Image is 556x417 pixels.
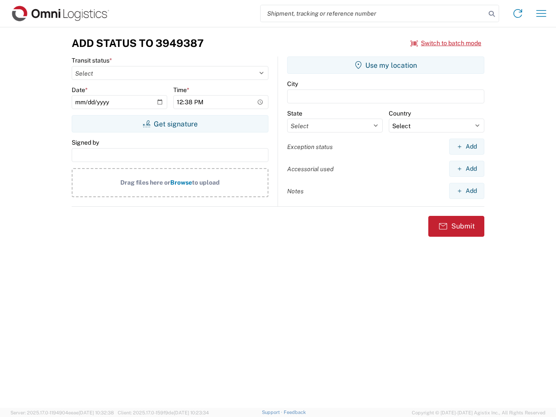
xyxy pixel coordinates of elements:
[261,5,486,22] input: Shipment, tracking or reference number
[72,86,88,94] label: Date
[287,56,484,74] button: Use my location
[118,410,209,415] span: Client: 2025.17.0-159f9de
[410,36,481,50] button: Switch to batch mode
[284,410,306,415] a: Feedback
[287,109,302,117] label: State
[287,80,298,88] label: City
[72,115,268,132] button: Get signature
[287,165,334,173] label: Accessorial used
[170,179,192,186] span: Browse
[192,179,220,186] span: to upload
[79,410,114,415] span: [DATE] 10:32:38
[72,56,112,64] label: Transit status
[174,410,209,415] span: [DATE] 10:23:34
[72,37,204,50] h3: Add Status to 3949387
[262,410,284,415] a: Support
[120,179,170,186] span: Drag files here or
[412,409,546,417] span: Copyright © [DATE]-[DATE] Agistix Inc., All Rights Reserved
[449,139,484,155] button: Add
[72,139,99,146] label: Signed by
[428,216,484,237] button: Submit
[173,86,189,94] label: Time
[10,410,114,415] span: Server: 2025.17.0-1194904eeae
[449,161,484,177] button: Add
[287,187,304,195] label: Notes
[287,143,333,151] label: Exception status
[389,109,411,117] label: Country
[449,183,484,199] button: Add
